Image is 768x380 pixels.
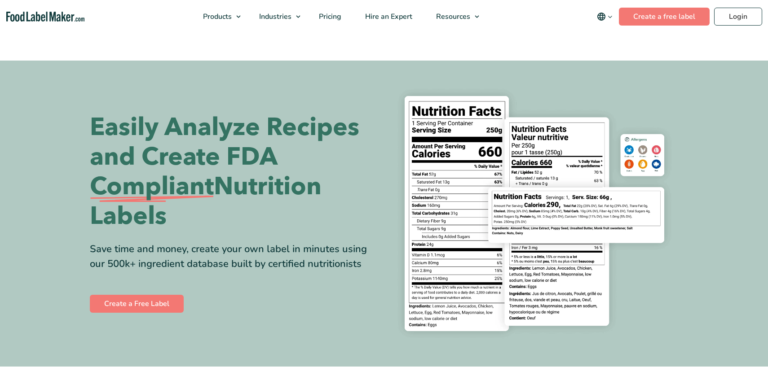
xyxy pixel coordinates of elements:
h1: Easily Analyze Recipes and Create FDA Nutrition Labels [90,113,377,231]
span: Products [200,12,233,22]
a: Create a free label [619,8,710,26]
div: Save time and money, create your own label in minutes using our 500k+ ingredient database built b... [90,242,377,271]
span: Pricing [316,12,342,22]
a: Create a Free Label [90,295,184,313]
span: Resources [433,12,471,22]
span: Hire an Expert [362,12,413,22]
a: Food Label Maker homepage [6,12,85,22]
span: Compliant [90,172,214,201]
button: Change language [591,8,619,26]
span: Industries [256,12,292,22]
a: Login [714,8,762,26]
